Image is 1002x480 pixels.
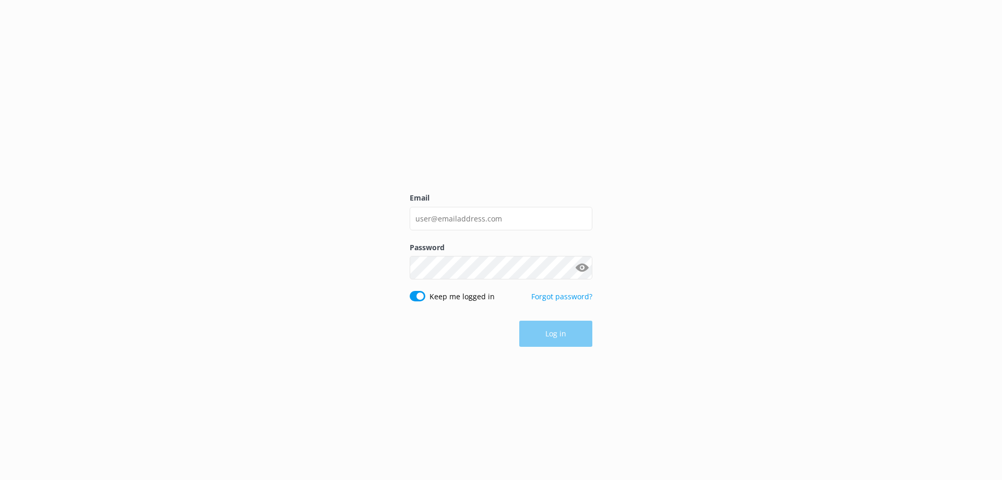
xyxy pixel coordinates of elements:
a: Forgot password? [531,291,592,301]
label: Keep me logged in [430,291,495,302]
button: Show password [571,257,592,278]
label: Email [410,192,592,204]
label: Password [410,242,592,253]
input: user@emailaddress.com [410,207,592,230]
